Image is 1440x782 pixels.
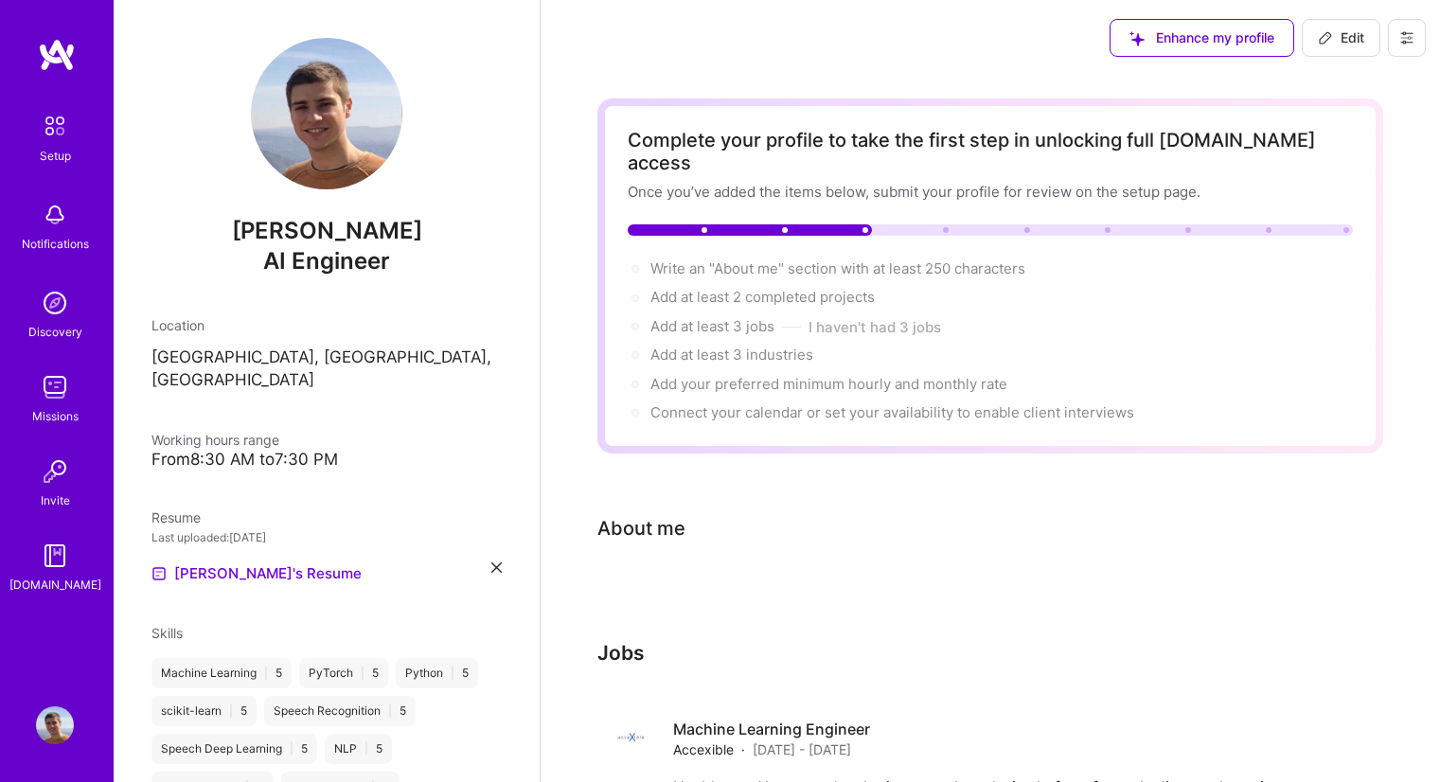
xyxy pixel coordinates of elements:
[36,537,74,575] img: guide book
[251,38,402,189] img: User Avatar
[1129,28,1274,47] span: Enhance my profile
[36,196,74,234] img: bell
[151,562,362,585] a: [PERSON_NAME]'s Resume
[650,317,774,335] span: Add at least 3 jobs
[229,703,233,719] span: |
[32,406,79,426] div: Missions
[809,317,941,337] button: I haven't had 3 jobs
[753,739,851,759] span: [DATE] - [DATE]
[1318,28,1364,47] span: Edit
[1129,31,1145,46] i: icon SuggestedTeams
[264,696,416,726] div: Speech Recognition 5
[451,666,454,681] span: |
[38,38,76,72] img: logo
[364,741,368,756] span: |
[650,259,1029,277] span: Write an "About me" section with at least 250 characters
[151,217,502,245] span: [PERSON_NAME]
[325,734,392,764] div: NLP 5
[35,106,75,146] img: setup
[151,625,183,641] span: Skills
[151,566,167,581] img: Resume
[9,575,101,595] div: [DOMAIN_NAME]
[36,368,74,406] img: teamwork
[151,658,292,688] div: Machine Learning 5
[151,696,257,726] div: scikit-learn 5
[650,288,875,306] span: Add at least 2 completed projects
[650,375,1007,393] span: Add your preferred minimum hourly and monthly rate
[151,734,317,764] div: Speech Deep Learning 5
[299,658,388,688] div: PyTorch 5
[40,146,71,166] div: Setup
[361,666,364,681] span: |
[290,741,293,756] span: |
[151,315,502,335] div: Location
[650,403,1134,421] span: Connect your calendar or set your availability to enable client interviews
[613,719,650,756] img: Company logo
[263,247,390,275] span: AI Engineer
[628,129,1353,174] div: Complete your profile to take the first step in unlocking full [DOMAIN_NAME] access
[388,703,392,719] span: |
[22,234,89,254] div: Notifications
[1302,19,1380,57] button: Edit
[151,450,502,470] div: From 8:30 AM to 7:30 PM
[597,514,685,542] div: About me
[628,182,1353,202] div: Once you’ve added the items below, submit your profile for review on the setup page.
[264,666,268,681] span: |
[673,719,870,739] h4: Machine Learning Engineer
[151,347,502,392] p: [GEOGRAPHIC_DATA], [GEOGRAPHIC_DATA], [GEOGRAPHIC_DATA]
[151,509,201,525] span: Resume
[650,346,813,364] span: Add at least 3 industries
[41,490,70,510] div: Invite
[28,322,82,342] div: Discovery
[31,706,79,744] a: User Avatar
[151,527,502,547] div: Last uploaded: [DATE]
[36,453,74,490] img: Invite
[491,562,502,573] i: icon Close
[396,658,478,688] div: Python 5
[36,706,74,744] img: User Avatar
[741,739,745,759] span: ·
[151,432,279,448] span: Working hours range
[36,284,74,322] img: discovery
[1110,19,1294,57] button: Enhance my profile
[597,641,1383,665] h3: Jobs
[673,739,734,759] span: Accexible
